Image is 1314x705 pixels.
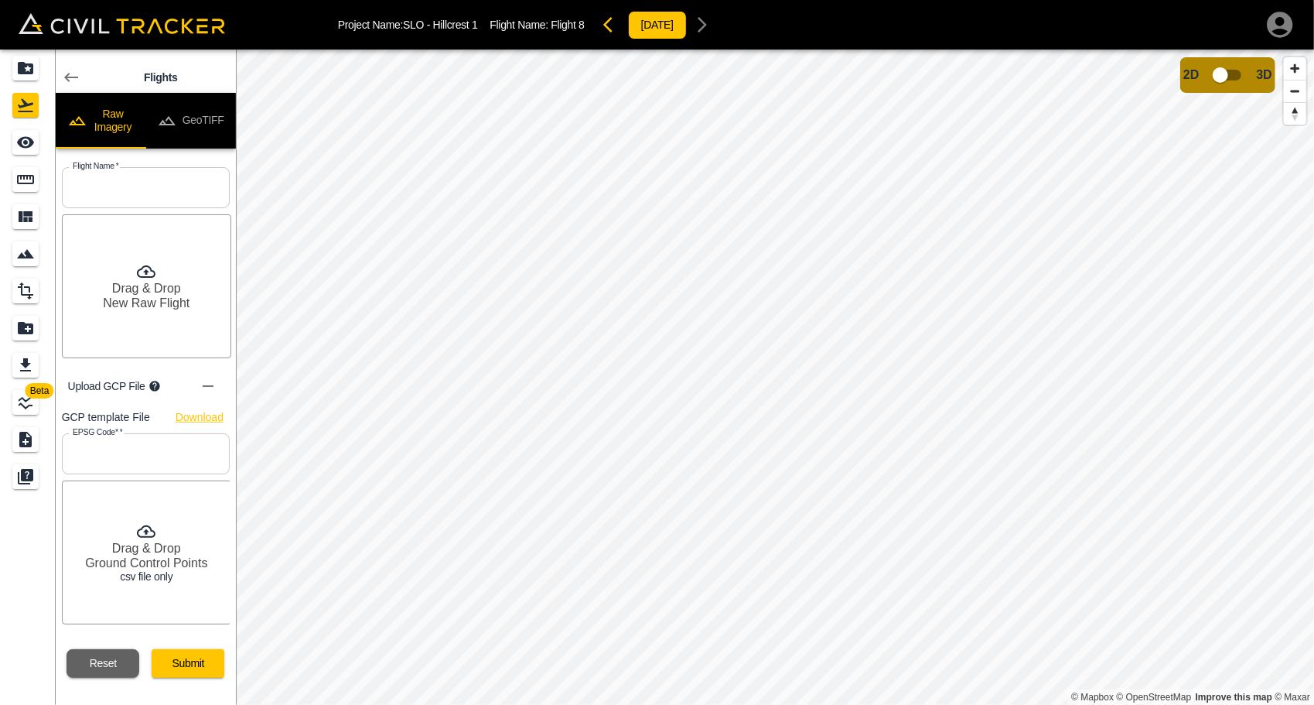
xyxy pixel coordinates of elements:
[1275,692,1310,703] a: Maxar
[1284,80,1306,102] button: Zoom out
[490,19,584,31] p: Flight Name:
[1284,57,1306,80] button: Zoom in
[1117,692,1192,703] a: OpenStreetMap
[551,19,584,31] span: Flight 8
[338,19,478,31] p: Project Name: SLO - Hillcrest 1
[19,13,225,35] img: Civil Tracker
[1284,102,1306,125] button: Reset bearing to north
[1183,68,1199,82] span: 2D
[1257,68,1272,82] span: 3D
[628,11,687,39] button: [DATE]
[1071,692,1114,703] a: Mapbox
[236,50,1314,705] canvas: Map
[1196,692,1272,703] a: Map feedback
